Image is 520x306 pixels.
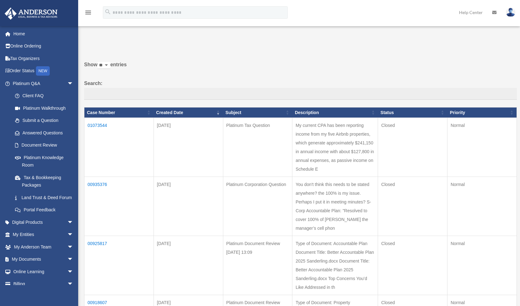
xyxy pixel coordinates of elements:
[9,102,80,114] a: Platinum Walkthrough
[9,114,80,127] a: Submit a Question
[4,28,83,40] a: Home
[292,236,378,295] td: Type of Document: Accountable Plan Document Title: Better Accountable Plan 2025 Sanderling.docx D...
[84,11,92,16] a: menu
[4,253,83,266] a: My Documentsarrow_drop_down
[223,236,292,295] td: Platinum Document Review [DATE] 13:09
[84,60,517,75] label: Show entries
[9,204,80,216] a: Portal Feedback
[67,265,80,278] span: arrow_drop_down
[9,139,80,152] a: Document Review
[154,177,223,236] td: [DATE]
[3,8,59,20] img: Anderson Advisors Platinum Portal
[4,65,83,78] a: Order StatusNEW
[67,77,80,90] span: arrow_drop_down
[223,118,292,177] td: Platinum Tax Question
[378,118,447,177] td: Closed
[292,118,378,177] td: My current CPA has been reporting income from my five Airbnb properties, which generate approxima...
[4,216,83,228] a: Digital Productsarrow_drop_down
[67,278,80,291] span: arrow_drop_down
[9,191,80,204] a: Land Trust & Deed Forum
[4,265,83,278] a: Online Learningarrow_drop_down
[67,216,80,229] span: arrow_drop_down
[4,52,83,65] a: Tax Organizers
[447,236,517,295] td: Normal
[9,171,80,191] a: Tax & Bookkeeping Packages
[4,40,83,53] a: Online Ordering
[84,118,154,177] td: 01073544
[84,9,92,16] i: menu
[223,177,292,236] td: Platinum Corporation Question
[292,177,378,236] td: You don't think this needs to be stated anywhere? the 100% is my issue. Perhaps I put it in meeti...
[67,253,80,266] span: arrow_drop_down
[292,107,378,118] th: Description: activate to sort column ascending
[67,228,80,241] span: arrow_drop_down
[378,177,447,236] td: Closed
[84,79,517,100] label: Search:
[4,241,83,253] a: My Anderson Teamarrow_drop_down
[154,118,223,177] td: [DATE]
[447,107,517,118] th: Priority: activate to sort column ascending
[154,107,223,118] th: Created Date: activate to sort column ascending
[506,8,515,17] img: User Pic
[378,107,447,118] th: Status: activate to sort column ascending
[447,118,517,177] td: Normal
[4,278,83,290] a: Billingarrow_drop_down
[223,107,292,118] th: Subject: activate to sort column ascending
[9,127,77,139] a: Answered Questions
[9,151,80,171] a: Platinum Knowledge Room
[84,236,154,295] td: 00925817
[98,62,110,69] select: Showentries
[84,177,154,236] td: 00935376
[36,66,50,76] div: NEW
[4,77,80,90] a: Platinum Q&Aarrow_drop_down
[104,8,111,15] i: search
[9,90,80,102] a: Client FAQ
[447,177,517,236] td: Normal
[67,241,80,253] span: arrow_drop_down
[84,88,517,100] input: Search:
[84,107,154,118] th: Case Number: activate to sort column ascending
[4,228,83,241] a: My Entitiesarrow_drop_down
[378,236,447,295] td: Closed
[154,236,223,295] td: [DATE]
